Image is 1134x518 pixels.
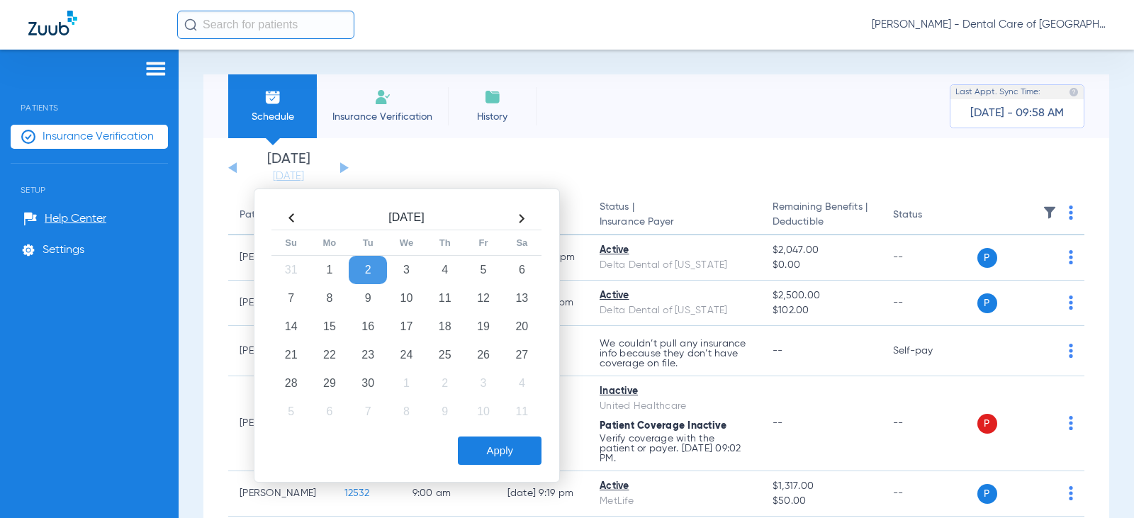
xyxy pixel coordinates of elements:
[773,258,870,273] span: $0.00
[327,110,437,124] span: Insurance Verification
[600,258,750,273] div: Delta Dental of [US_STATE]
[773,479,870,494] span: $1,317.00
[401,471,496,517] td: 9:00 AM
[240,208,322,223] div: Patient Name
[374,89,391,106] img: Manual Insurance Verification
[459,110,526,124] span: History
[882,326,977,376] td: Self-pay
[882,471,977,517] td: --
[600,303,750,318] div: Delta Dental of [US_STATE]
[977,293,997,313] span: P
[344,488,369,498] span: 12532
[28,11,77,35] img: Zuub Logo
[600,288,750,303] div: Active
[977,484,997,504] span: P
[882,196,977,235] th: Status
[977,414,997,434] span: P
[264,89,281,106] img: Schedule
[977,248,997,268] span: P
[484,89,501,106] img: History
[773,215,870,230] span: Deductible
[600,339,750,368] p: We couldn’t pull any insurance info because they don’t have coverage on file.
[1069,295,1073,310] img: group-dot-blue.svg
[228,471,333,517] td: [PERSON_NAME]
[761,196,882,235] th: Remaining Benefits |
[882,376,977,471] td: --
[600,399,750,414] div: United Healthcare
[600,421,726,431] span: Patient Coverage Inactive
[1069,205,1073,220] img: group-dot-blue.svg
[184,18,197,31] img: Search Icon
[773,288,870,303] span: $2,500.00
[240,208,302,223] div: Patient Name
[23,212,106,226] a: Help Center
[45,212,106,226] span: Help Center
[882,281,977,326] td: --
[11,81,168,113] span: Patients
[1043,205,1057,220] img: filter.svg
[177,11,354,39] input: Search for patients
[600,384,750,399] div: Inactive
[458,437,541,465] button: Apply
[955,85,1040,99] span: Last Appt. Sync Time:
[773,243,870,258] span: $2,047.00
[246,152,331,184] li: [DATE]
[600,434,750,463] p: Verify coverage with the patient or payer. [DATE] 09:02 PM.
[1069,486,1073,500] img: group-dot-blue.svg
[145,60,167,77] img: hamburger-icon
[1069,250,1073,264] img: group-dot-blue.svg
[43,130,154,144] span: Insurance Verification
[600,479,750,494] div: Active
[1069,344,1073,358] img: group-dot-blue.svg
[872,18,1106,32] span: [PERSON_NAME] - Dental Care of [GEOGRAPHIC_DATA]
[246,169,331,184] a: [DATE]
[11,164,168,195] span: Setup
[496,471,589,517] td: [DATE] 9:19 PM
[600,243,750,258] div: Active
[600,215,750,230] span: Insurance Payer
[588,196,761,235] th: Status |
[1069,416,1073,430] img: group-dot-blue.svg
[970,106,1064,120] span: [DATE] - 09:58 AM
[882,235,977,281] td: --
[773,418,783,428] span: --
[773,494,870,509] span: $50.00
[600,494,750,509] div: MetLife
[310,207,503,230] th: [DATE]
[773,346,783,356] span: --
[1069,87,1079,97] img: last sync help info
[773,303,870,318] span: $102.00
[239,110,306,124] span: Schedule
[43,243,84,257] span: Settings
